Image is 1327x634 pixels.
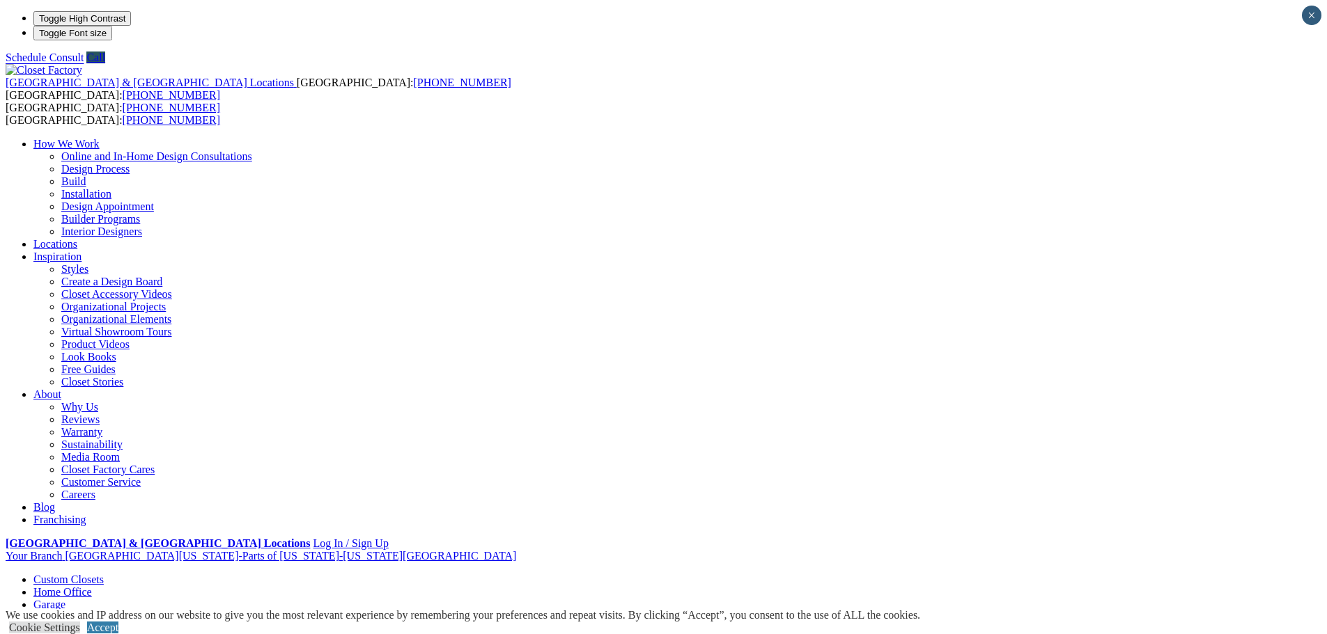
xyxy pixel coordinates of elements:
a: Virtual Showroom Tours [61,326,172,338]
span: [GEOGRAPHIC_DATA]: [GEOGRAPHIC_DATA]: [6,77,511,101]
a: [PHONE_NUMBER] [413,77,511,88]
a: Custom Closets [33,573,104,585]
img: Closet Factory [6,64,82,77]
a: Organizational Projects [61,301,166,312]
a: Warranty [61,426,102,438]
span: Toggle High Contrast [39,13,125,24]
a: Log In / Sign Up [313,537,388,549]
button: Toggle High Contrast [33,11,131,26]
div: We use cookies and IP address on our website to give you the most relevant experience by remember... [6,609,920,621]
button: Toggle Font size [33,26,112,40]
a: [PHONE_NUMBER] [123,102,220,113]
a: [GEOGRAPHIC_DATA] & [GEOGRAPHIC_DATA] Locations [6,537,310,549]
a: Create a Design Board [61,276,162,287]
a: Online and In-Home Design Consultations [61,150,252,162]
a: Blog [33,501,55,513]
a: Look Books [61,351,116,363]
a: Installation [61,188,111,200]
a: Sustainability [61,438,123,450]
a: Interior Designers [61,225,142,237]
a: Builder Programs [61,213,140,225]
span: [GEOGRAPHIC_DATA][US_STATE]-Parts of [US_STATE]-[US_STATE][GEOGRAPHIC_DATA] [65,550,516,562]
a: Media Room [61,451,120,463]
a: How We Work [33,138,100,150]
a: Design Appointment [61,200,154,212]
span: [GEOGRAPHIC_DATA] & [GEOGRAPHIC_DATA] Locations [6,77,294,88]
a: About [33,388,61,400]
span: Toggle Font size [39,28,107,38]
a: Careers [61,489,95,500]
a: Design Process [61,163,130,175]
a: Styles [61,263,88,275]
a: Franchising [33,514,86,525]
a: Accept [87,621,118,633]
a: [PHONE_NUMBER] [123,114,220,126]
a: Free Guides [61,363,116,375]
a: Locations [33,238,77,250]
a: Organizational Elements [61,313,171,325]
button: Close [1302,6,1321,25]
a: Why Us [61,401,98,413]
a: Schedule Consult [6,51,84,63]
a: [GEOGRAPHIC_DATA] & [GEOGRAPHIC_DATA] Locations [6,77,297,88]
a: Inspiration [33,251,82,262]
a: Cookie Settings [9,621,80,633]
a: Your Branch [GEOGRAPHIC_DATA][US_STATE]-Parts of [US_STATE]-[US_STATE][GEOGRAPHIC_DATA] [6,550,516,562]
span: [GEOGRAPHIC_DATA]: [GEOGRAPHIC_DATA]: [6,102,220,126]
a: Closet Stories [61,376,123,388]
a: Call [86,51,105,63]
a: [PHONE_NUMBER] [123,89,220,101]
span: Your Branch [6,550,62,562]
a: Closet Factory Cares [61,463,155,475]
a: Product Videos [61,338,130,350]
a: Customer Service [61,476,141,488]
a: Garage [33,599,65,610]
a: Closet Accessory Videos [61,288,172,300]
a: Reviews [61,413,100,425]
a: Home Office [33,586,92,598]
a: Build [61,175,86,187]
